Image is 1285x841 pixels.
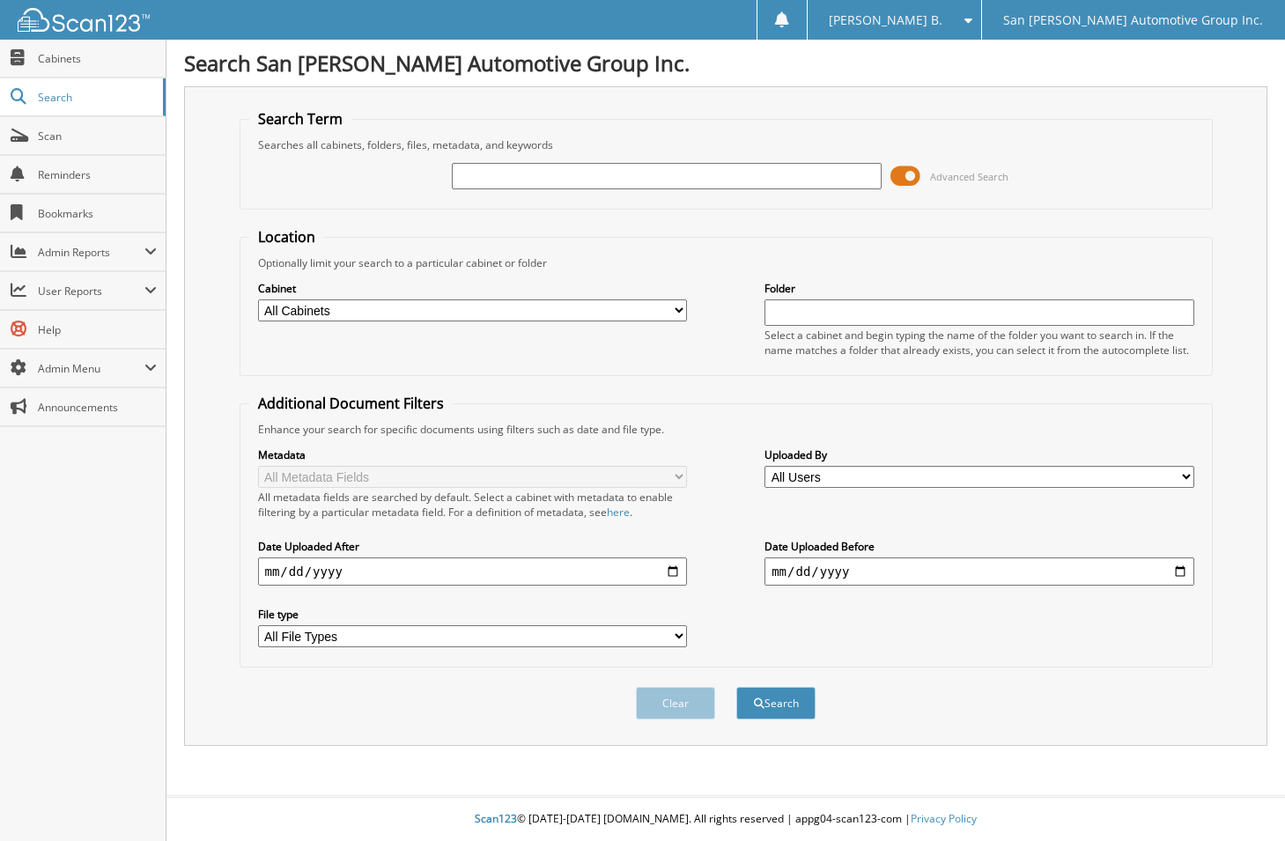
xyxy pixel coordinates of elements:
[38,90,154,105] span: Search
[249,255,1203,270] div: Optionally limit your search to a particular cabinet or folder
[258,557,687,586] input: start
[258,447,687,462] label: Metadata
[249,227,324,247] legend: Location
[829,15,942,26] span: [PERSON_NAME] B.
[764,328,1193,358] div: Select a cabinet and begin typing the name of the folder you want to search in. If the name match...
[736,687,816,719] button: Search
[38,129,157,144] span: Scan
[249,394,453,413] legend: Additional Document Filters
[38,361,144,376] span: Admin Menu
[38,167,157,182] span: Reminders
[258,490,687,520] div: All metadata fields are searched by default. Select a cabinet with metadata to enable filtering b...
[607,505,630,520] a: here
[249,422,1203,437] div: Enhance your search for specific documents using filters such as date and file type.
[258,281,687,296] label: Cabinet
[930,170,1008,183] span: Advanced Search
[636,687,715,719] button: Clear
[911,811,977,826] a: Privacy Policy
[166,798,1285,841] div: © [DATE]-[DATE] [DOMAIN_NAME]. All rights reserved | appg04-scan123-com |
[38,206,157,221] span: Bookmarks
[38,51,157,66] span: Cabinets
[249,109,351,129] legend: Search Term
[38,284,144,299] span: User Reports
[764,557,1193,586] input: end
[38,400,157,415] span: Announcements
[258,539,687,554] label: Date Uploaded After
[1003,15,1263,26] span: San [PERSON_NAME] Automotive Group Inc.
[38,322,157,337] span: Help
[258,607,687,622] label: File type
[184,48,1267,77] h1: Search San [PERSON_NAME] Automotive Group Inc.
[38,245,144,260] span: Admin Reports
[764,447,1193,462] label: Uploaded By
[249,137,1203,152] div: Searches all cabinets, folders, files, metadata, and keywords
[475,811,517,826] span: Scan123
[764,539,1193,554] label: Date Uploaded Before
[764,281,1193,296] label: Folder
[18,8,150,32] img: scan123-logo-white.svg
